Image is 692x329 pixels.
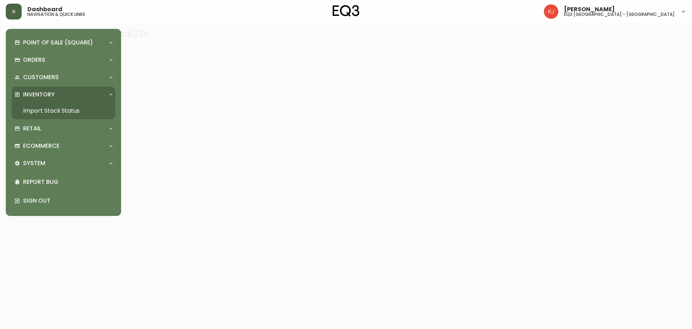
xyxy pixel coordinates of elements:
div: Point of Sale (Square) [12,35,115,51]
div: Sign Out [12,191,115,210]
p: Inventory [23,91,55,99]
p: System [23,159,45,167]
span: [PERSON_NAME] [564,7,615,12]
div: Customers [12,69,115,85]
h5: navigation & quick links [27,12,85,17]
p: Retail [23,125,41,133]
span: Dashboard [27,7,62,12]
div: Orders [12,52,115,68]
img: logo [333,5,359,17]
div: Ecommerce [12,138,115,154]
div: Inventory [12,87,115,103]
p: Ecommerce [23,142,59,150]
p: Customers [23,73,59,81]
p: Sign Out [23,197,112,205]
p: Point of Sale (Square) [23,39,93,47]
img: 24a625d34e264d2520941288c4a55f8e [544,4,558,19]
div: Retail [12,121,115,137]
div: Report Bug [12,173,115,191]
p: Orders [23,56,45,64]
h5: eq3 [GEOGRAPHIC_DATA] - [GEOGRAPHIC_DATA] [564,12,675,17]
p: Report Bug [23,178,112,186]
a: Import Stock Status [12,103,115,119]
div: System [12,155,115,171]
